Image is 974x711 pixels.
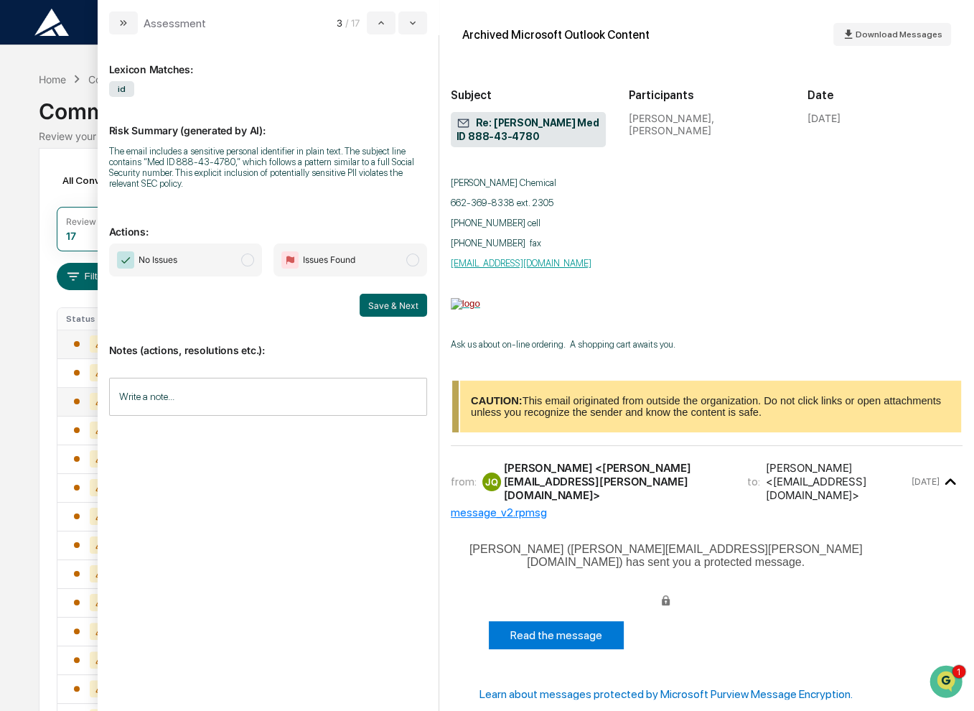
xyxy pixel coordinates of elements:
div: Start new chat [65,109,235,124]
div: 17 [66,230,76,242]
div: Past conversations [14,159,92,170]
span: • [119,233,124,245]
th: Status [57,308,126,330]
p: [PERSON_NAME] Chemical [451,177,963,188]
span: Pylon [143,355,174,366]
img: Checkmark [117,251,134,269]
button: Save & Next [360,294,427,317]
div: Communications Archive [88,73,205,85]
a: Learn about messages protected by Microsoft Purview Message Encryption. [479,687,853,701]
span: Issues Found [303,253,355,267]
div: Lexicon Matches: [109,46,427,75]
p: [PHONE_NUMBER] fax [451,238,963,248]
div: Review your communication records across channels [39,130,935,142]
p: 662-369-8338 ext. 2305 [451,197,963,208]
p: How can we help? [14,29,261,52]
img: logo [34,9,69,36]
p: Risk Summary (generated by AI): [109,107,427,136]
img: logo [451,298,480,310]
button: See all [223,156,261,173]
span: Preclearance [29,293,93,307]
input: Clear [37,65,237,80]
div: 🗄️ [104,294,116,306]
span: This email originated from outside the organization. Do not click links or open attachments unles... [471,395,941,418]
iframe: Open customer support [928,664,967,702]
div: JQ [482,473,501,491]
div: [PERSON_NAME] <[PERSON_NAME][EMAIL_ADDRESS][PERSON_NAME][DOMAIN_NAME]> [504,461,731,502]
div: 🔎 [14,322,26,333]
h2: Participants [629,88,784,102]
span: Attestations [118,293,178,307]
img: 1746055101610-c473b297-6a78-478c-a979-82029cc54cd1 [29,195,40,207]
img: 8933085812038_c878075ebb4cc5468115_72.jpg [30,109,56,135]
a: 🗄️Attestations [98,287,184,313]
div: We're available if you need us! [65,124,197,135]
p: Ask us about on-line ordering. A shopping cart awaits you. [451,339,963,350]
div: Home [39,73,66,85]
span: Data Lookup [29,320,90,335]
button: Download Messages [833,23,951,46]
span: / 17 [345,17,364,29]
span: [DATE] [127,195,156,206]
span: [DATE] [127,233,156,245]
span: [PERSON_NAME] [45,233,116,245]
div: [PERSON_NAME], [PERSON_NAME] [629,112,784,136]
a: Powered byPylon [101,355,174,366]
span: from: [451,475,477,488]
div: All Conversations [57,169,165,192]
div: Archived Microsoft Outlook Content [462,28,650,42]
a: 🖐️Preclearance [9,287,98,313]
time: Wednesday, August 6, 2025 at 1:52:17 PM [911,476,939,487]
div: Assessment [144,17,206,30]
img: Flag [281,251,299,269]
div: [PERSON_NAME] <[EMAIL_ADDRESS][DOMAIN_NAME]> [766,461,908,502]
span: [PERSON_NAME] [45,195,116,206]
a: [EMAIL_ADDRESS][DOMAIN_NAME] [451,258,591,269]
span: id [109,81,134,97]
h2: Date [807,88,963,102]
img: lock [660,595,672,606]
p: [PHONE_NUMBER] cell [451,218,963,228]
button: Filters [57,263,119,290]
img: Jack Rasmussen [14,220,37,243]
p: Actions: [109,208,427,238]
img: 1746055101610-c473b297-6a78-478c-a979-82029cc54cd1 [29,234,40,246]
div: The email includes a sensitive personal identifier in plain text. The subject line contains “Med ... [109,146,427,189]
span: 3 [337,17,342,29]
span: Re: [PERSON_NAME] Med ID 888-43-4780 [456,116,600,144]
span: No Issues [139,253,177,267]
span: • [119,195,124,206]
span: to: [747,475,760,488]
b: CAUTION: [471,395,523,406]
div: Communications Archive [39,87,935,124]
a: Read the message [489,621,624,649]
h2: Subject [451,88,606,102]
div: Review Required [66,216,135,227]
div: [DATE] [807,112,840,124]
img: Jack Rasmussen [14,181,37,204]
span: Download Messages [856,29,942,39]
img: 1746055101610-c473b297-6a78-478c-a979-82029cc54cd1 [14,109,40,135]
p: Notes (actions, resolutions etc.): [109,327,427,356]
button: Start new chat [244,113,261,131]
div: message_v2.rpmsg [451,506,963,519]
a: 🔎Data Lookup [9,315,96,340]
div: 🖐️ [14,294,26,306]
